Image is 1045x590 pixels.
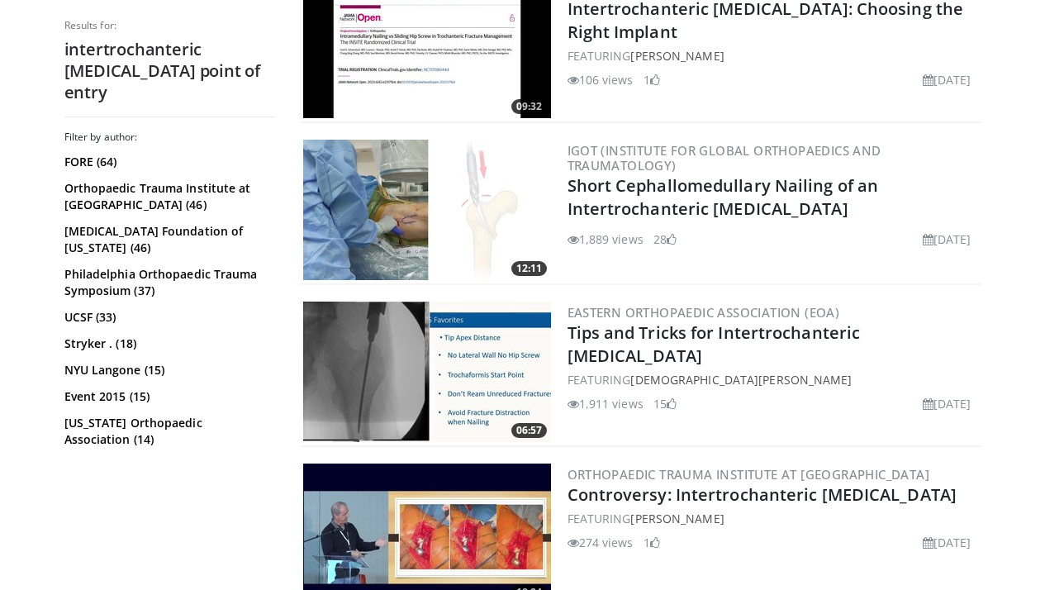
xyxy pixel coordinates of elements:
[64,223,271,256] a: [MEDICAL_DATA] Foundation of [US_STATE] (46)
[64,154,271,170] a: FORE (64)
[303,140,551,280] a: 12:11
[568,231,644,248] li: 1,889 views
[511,423,547,438] span: 06:57
[923,231,971,248] li: [DATE]
[64,335,271,352] a: Stryker . (18)
[568,174,879,220] a: Short Cephallomedullary Nailing of an Intertrochanteric [MEDICAL_DATA]
[64,362,271,378] a: NYU Langone (15)
[568,483,957,506] a: Controversy: Intertrochanteric [MEDICAL_DATA]
[653,395,677,412] li: 15
[64,180,271,213] a: Orthopaedic Trauma Institute at [GEOGRAPHIC_DATA] (46)
[64,131,275,144] h3: Filter by author:
[630,48,724,64] a: [PERSON_NAME]
[511,99,547,114] span: 09:32
[923,71,971,88] li: [DATE]
[303,302,551,442] a: 06:57
[64,388,271,405] a: Event 2015 (15)
[568,142,881,174] a: IGOT (Institute for Global Orthopaedics and Traumatology)
[568,304,840,321] a: Eastern Orthopaedic Association (EOA)
[644,71,660,88] li: 1
[653,231,677,248] li: 28
[923,395,971,412] li: [DATE]
[644,534,660,551] li: 1
[64,39,275,103] h2: intertrochanteric [MEDICAL_DATA] point of entry
[568,466,930,483] a: Orthopaedic Trauma Institute at [GEOGRAPHIC_DATA]
[511,261,547,276] span: 12:11
[568,395,644,412] li: 1,911 views
[64,415,271,448] a: [US_STATE] Orthopaedic Association (14)
[568,534,634,551] li: 274 views
[303,140,551,280] img: c12028c4-f75e-45be-a225-2f7743863b29.300x170_q85_crop-smart_upscale.jpg
[630,372,852,388] a: [DEMOGRAPHIC_DATA][PERSON_NAME]
[568,371,978,388] div: FEATURING
[568,321,861,367] a: Tips and Tricks for Intertrochanteric [MEDICAL_DATA]
[568,47,978,64] div: FEATURING
[303,302,551,442] img: 53869e98-f1ff-4afc-94b1-8a8ae756c07f.300x170_q85_crop-smart_upscale.jpg
[923,534,971,551] li: [DATE]
[64,309,271,326] a: UCSF (33)
[64,266,271,299] a: Philadelphia Orthopaedic Trauma Symposium (37)
[64,19,275,32] p: Results for:
[630,511,724,526] a: [PERSON_NAME]
[568,510,978,527] div: FEATURING
[568,71,634,88] li: 106 views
